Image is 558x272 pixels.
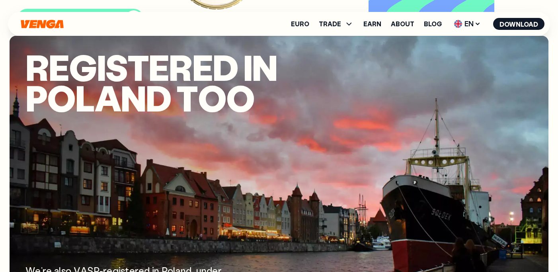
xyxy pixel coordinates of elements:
button: Discover our Euro Accounts [18,9,143,28]
a: About [391,21,414,27]
span: o [198,82,226,113]
a: Euro [291,21,309,27]
span: TRADE [319,19,354,29]
span: a [95,82,121,113]
span: i [243,52,252,82]
img: flag-uk [454,20,462,28]
svg: Home [20,20,64,29]
span: o [226,82,254,113]
span: g [69,52,96,82]
span: o [47,82,75,113]
span: n [252,52,277,82]
a: Earn [363,21,381,27]
span: TRADE [319,21,341,27]
span: n [121,82,146,113]
span: e [192,52,213,82]
span: e [148,52,169,82]
span: P [25,82,47,113]
span: l [75,82,94,113]
span: s [105,52,127,82]
span: R [25,52,49,82]
a: Discover our Euro Accounts [18,9,540,28]
span: t [127,52,148,82]
span: d [146,82,171,113]
span: t [176,82,197,113]
span: e [49,52,69,82]
span: d [213,52,238,82]
span: r [169,52,192,82]
span: i [97,52,105,82]
span: EN [451,18,484,30]
a: Blog [424,21,442,27]
button: Download [493,18,544,30]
